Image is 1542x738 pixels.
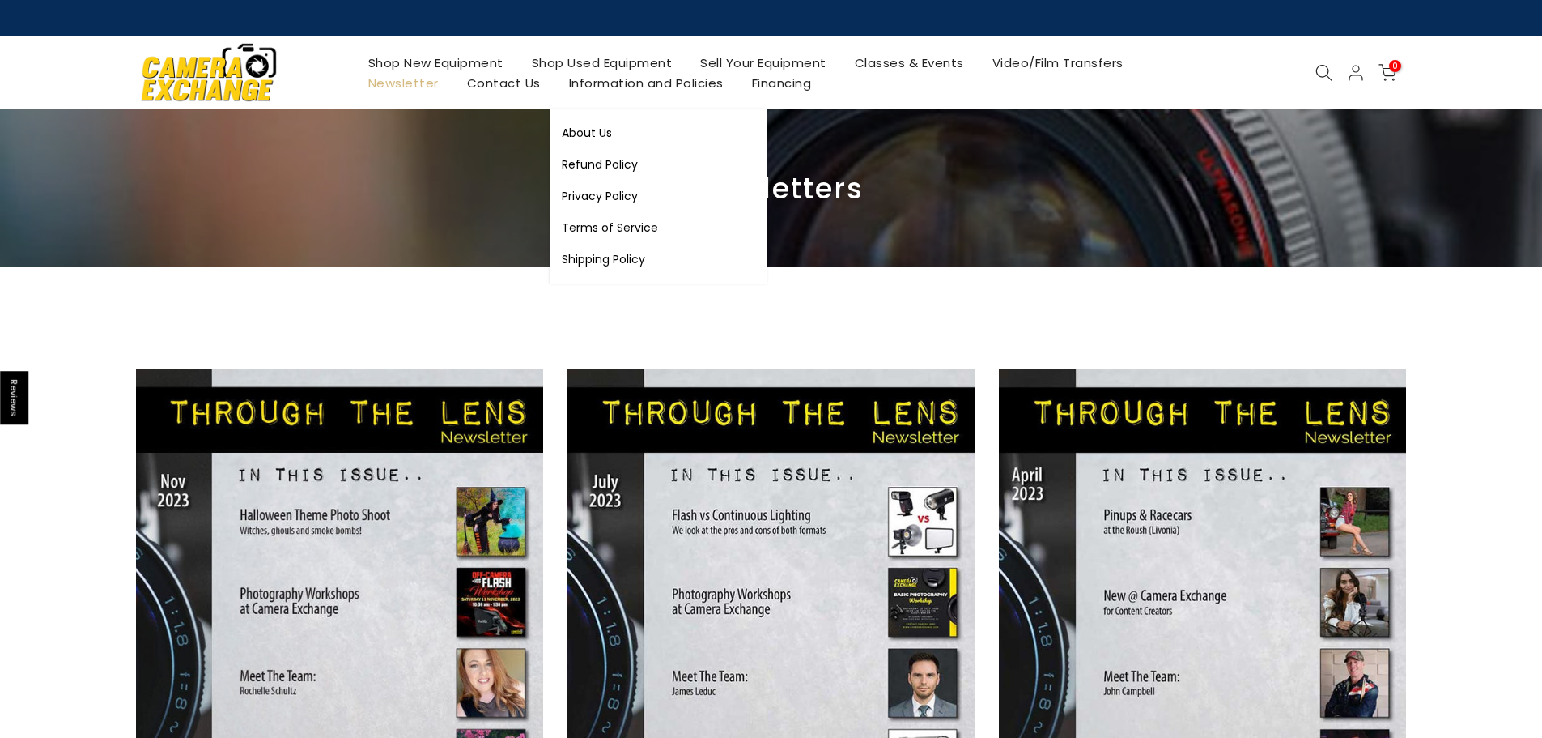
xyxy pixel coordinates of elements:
a: Shipping Policy [550,244,767,275]
a: Refund Policy [550,149,767,181]
a: Financing [737,73,826,93]
a: Privacy Policy [550,181,767,212]
a: Newsletter [354,73,452,93]
a: Shop New Equipment [354,53,517,73]
a: Contact Us [452,73,554,93]
h3: Newsletters [136,166,1407,211]
a: Information and Policies [554,73,737,93]
a: Classes & Events [840,53,978,73]
span: 0 [1389,60,1401,72]
a: Sell Your Equipment [686,53,841,73]
a: 0 [1378,64,1396,82]
a: Terms of Service [550,212,767,244]
a: About Us [550,117,767,149]
a: Video/Film Transfers [978,53,1137,73]
a: Shop Used Equipment [517,53,686,73]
